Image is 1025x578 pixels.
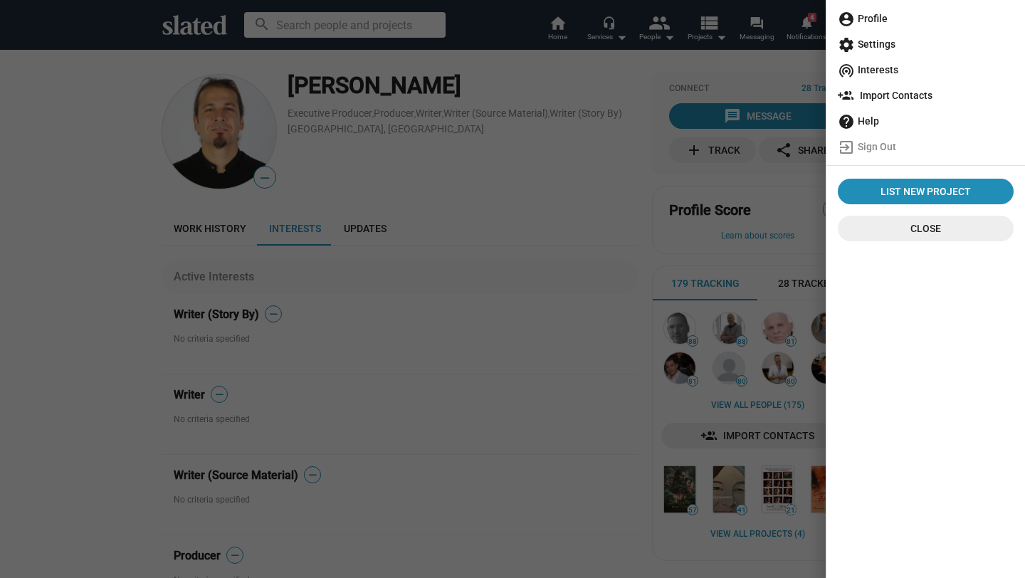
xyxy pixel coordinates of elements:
[838,83,1014,108] span: Import Contacts
[838,139,855,156] mat-icon: exit_to_app
[832,31,1019,57] a: Settings
[832,134,1019,159] a: Sign Out
[838,11,855,28] mat-icon: account_circle
[843,179,1008,204] span: List New Project
[838,134,1014,159] span: Sign Out
[832,57,1019,83] a: Interests
[838,108,1014,134] span: Help
[838,57,1014,83] span: Interests
[838,6,1014,31] span: Profile
[838,31,1014,57] span: Settings
[832,6,1019,31] a: Profile
[838,179,1014,204] a: List New Project
[838,216,1014,241] button: Close
[838,113,855,130] mat-icon: help
[832,108,1019,134] a: Help
[849,216,1002,241] span: Close
[832,83,1019,108] a: Import Contacts
[838,62,855,79] mat-icon: wifi_tethering
[838,36,855,53] mat-icon: settings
